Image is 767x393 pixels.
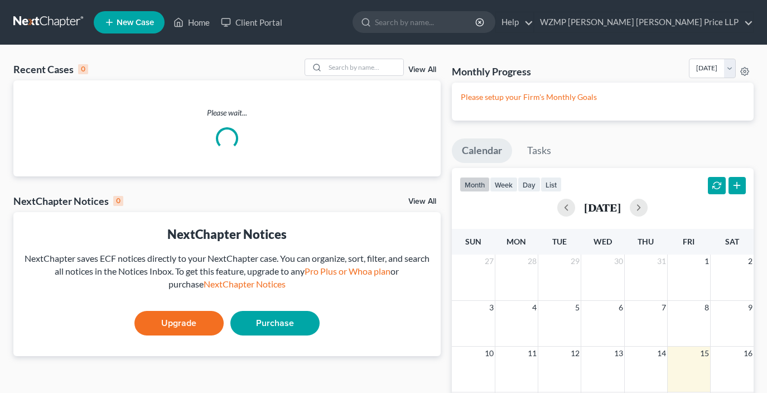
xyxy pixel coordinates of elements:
[375,12,477,32] input: Search by name...
[168,12,215,32] a: Home
[527,255,538,268] span: 28
[461,92,745,103] p: Please setup your Firm's Monthly Goals
[230,311,320,336] a: Purchase
[78,64,88,74] div: 0
[305,266,390,276] a: Pro Plus or Whoa plan
[117,18,154,27] span: New Case
[699,347,710,360] span: 15
[518,177,541,192] button: day
[527,347,538,360] span: 11
[215,12,288,32] a: Client Portal
[452,138,512,163] a: Calendar
[570,347,581,360] span: 12
[742,347,754,360] span: 16
[584,202,621,213] h2: [DATE]
[13,63,88,76] div: Recent Cases
[574,301,581,314] span: 5
[204,279,286,289] a: NextChapter Notices
[703,301,710,314] span: 8
[408,198,436,205] a: View All
[618,301,624,314] span: 6
[541,177,562,192] button: list
[506,237,526,246] span: Mon
[460,177,490,192] button: month
[134,311,224,336] a: Upgrade
[534,12,753,32] a: WZMP [PERSON_NAME] [PERSON_NAME] Price LLP
[656,255,667,268] span: 31
[465,237,481,246] span: Sun
[638,237,654,246] span: Thu
[408,66,436,74] a: View All
[683,237,694,246] span: Fri
[570,255,581,268] span: 29
[703,255,710,268] span: 1
[656,347,667,360] span: 14
[484,347,495,360] span: 10
[22,226,432,243] div: NextChapter Notices
[325,59,403,75] input: Search by name...
[613,347,624,360] span: 13
[747,255,754,268] span: 2
[613,255,624,268] span: 30
[496,12,533,32] a: Help
[490,177,518,192] button: week
[552,237,567,246] span: Tue
[484,255,495,268] span: 27
[22,252,432,291] div: NextChapter saves ECF notices directly to your NextChapter case. You can organize, sort, filter, ...
[488,301,495,314] span: 3
[13,194,123,208] div: NextChapter Notices
[725,237,739,246] span: Sat
[747,301,754,314] span: 9
[452,65,531,78] h3: Monthly Progress
[660,301,667,314] span: 7
[531,301,538,314] span: 4
[594,237,612,246] span: Wed
[113,196,123,206] div: 0
[517,138,561,163] a: Tasks
[13,107,441,118] p: Please wait...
